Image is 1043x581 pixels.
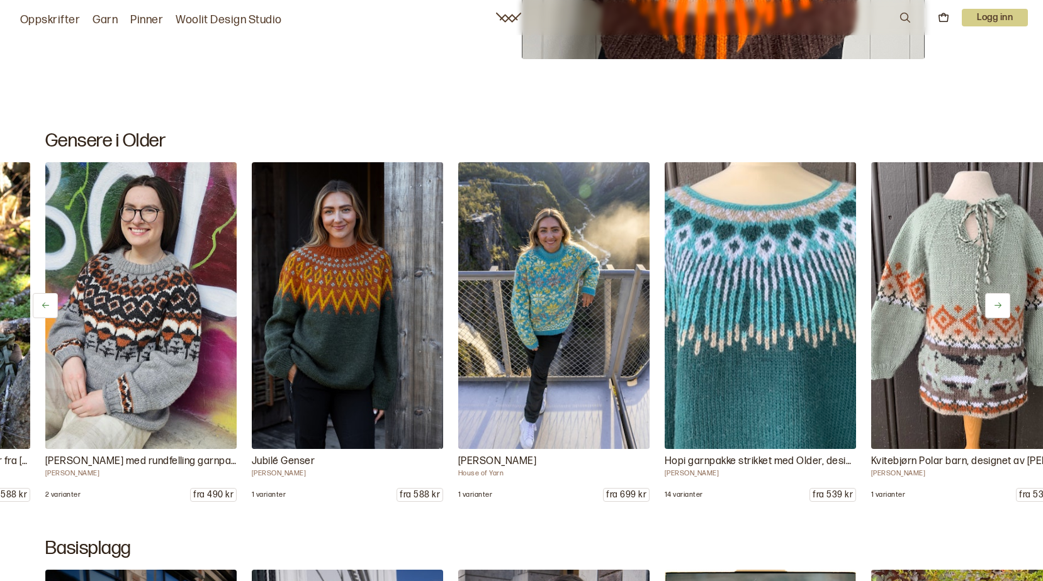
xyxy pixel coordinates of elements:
p: 14 varianter [665,490,703,499]
p: 2 varianter [45,490,81,499]
p: fra 699 kr [604,489,649,501]
img: Dale Garn DG 489 - 05 Vi har oppskrift og garnpakke til Jubilé Genser fra House of Yarn. Genseren... [252,162,443,449]
a: Linka Neumann Enkeltoppskrifter Vi har heldigital oppskrift og strikkepakke til Matoaka med rundf... [45,162,237,502]
h2: Gensere i Older [45,130,998,152]
img: House of Yarn DG 489-04A Strikket genser i OLDER 100 % ull og EVENTYRLIG GARN 70 % superwash ull,... [458,162,650,449]
p: [PERSON_NAME] [45,469,237,478]
a: Woolit Design Studio [176,11,282,29]
a: Linka Neumann Denne oppskriften finnes kun i Boken "Villmarksgensere - varme gensere til små og s... [665,162,856,502]
a: Pinner [130,11,163,29]
p: Logg inn [962,9,1028,26]
button: User dropdown [962,9,1028,26]
p: [PERSON_NAME] [458,454,650,469]
a: Dale Garn DG 489 - 05 Vi har oppskrift og garnpakke til Jubilé Genser fra House of Yarn. Genseren... [252,162,443,502]
p: fra 490 kr [191,489,236,501]
img: Linka Neumann Enkeltoppskrifter Vi har heldigital oppskrift og strikkepakke til Matoaka med rundf... [45,162,237,449]
p: [PERSON_NAME] [665,469,856,478]
p: [PERSON_NAME] med rundfelling garnpakke i Older [45,454,237,469]
a: Garn [93,11,118,29]
p: fra 588 kr [397,489,443,501]
img: Linka Neumann Denne oppskriften finnes kun i Boken "Villmarksgensere - varme gensere til små og s... [665,162,856,449]
p: [PERSON_NAME] [252,469,443,478]
a: Woolit [496,13,521,23]
p: 1 varianter [871,490,905,499]
p: fra 539 kr [810,489,855,501]
p: Hopi garnpakke strikket med Older, designet av [PERSON_NAME] [665,454,856,469]
p: 1 varianter [458,490,492,499]
p: Jubilé Genser [252,454,443,469]
p: House of Yarn [458,469,650,478]
a: House of Yarn DG 489-04A Strikket genser i OLDER 100 % ull og EVENTYRLIG GARN 70 % superwash ull,... [458,162,650,502]
a: Oppskrifter [20,11,80,29]
p: 1 varianter [252,490,286,499]
h2: Basisplagg [45,537,998,560]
